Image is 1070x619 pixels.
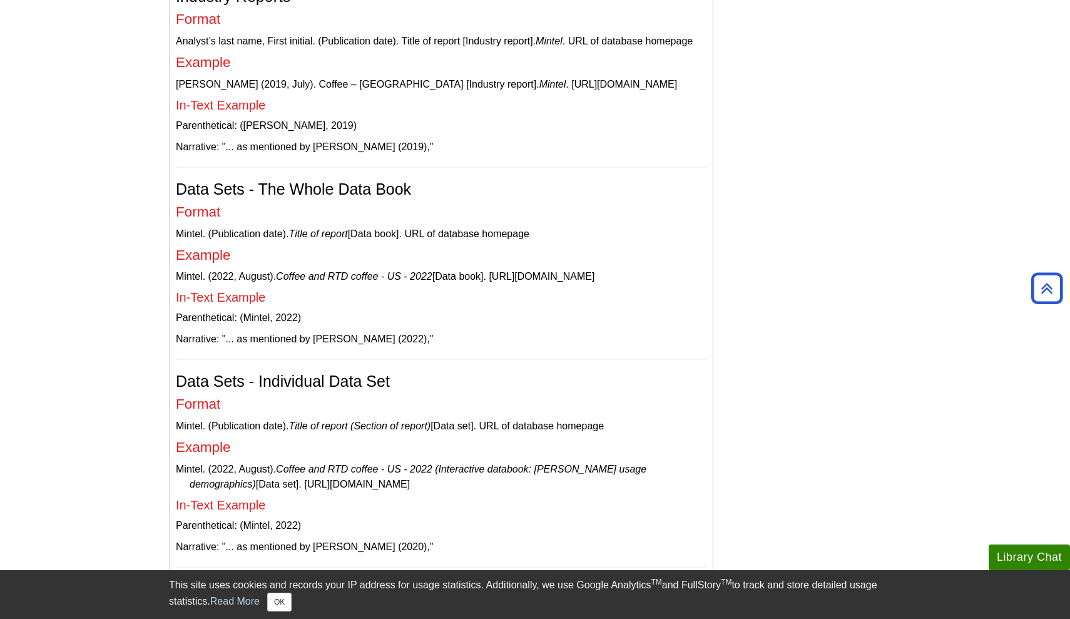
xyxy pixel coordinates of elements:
[721,578,731,586] sup: TM
[190,464,646,489] em: Coffee and RTD coffee - US - 2022 (Interactive databook: [PERSON_NAME] usage demographics)
[176,498,706,512] h5: In-Text Example
[176,419,706,434] p: Mintel. (Publication date). [Data set]. URL of database homepage
[176,55,706,71] h4: Example
[176,540,706,555] p: Narrative: "... as mentioned by [PERSON_NAME] (2020),"
[176,332,706,347] p: Narrative: "... as mentioned by [PERSON_NAME] (2022),"
[539,79,566,90] i: Mintel
[176,118,706,133] p: Parenthetical: ([PERSON_NAME], 2019)
[176,34,706,49] p: Analyst’s last name, First initial. (Publication date). Title of report [Industry report]. . URL ...
[176,518,706,533] p: Parenthetical: (Mintel, 2022)
[276,271,432,282] em: Coffee and RTD coffee - US - 2022
[176,77,706,92] p: [PERSON_NAME] (2019, July). Coffee – [GEOGRAPHIC_DATA] [Industry report]. . [URL][DOMAIN_NAME]
[651,578,661,586] sup: TM
[176,12,706,28] h4: Format
[289,228,348,239] em: Title of report
[267,593,292,611] button: Close
[176,140,706,155] p: Narrative: "... as mentioned by [PERSON_NAME] (2019),"
[176,310,706,325] p: Parenthetical: (Mintel, 2022)
[289,421,431,431] em: Title of report (Section of report)
[176,372,706,391] h3: Data Sets - Individual Data Set
[176,462,706,492] p: Mintel. (2022, August). [Data set]. [URL][DOMAIN_NAME]
[176,397,706,412] h4: Format
[169,578,901,611] div: This site uses cookies and records your IP address for usage statistics. Additionally, we use Goo...
[176,248,706,263] h4: Example
[989,545,1070,570] button: Library Chat
[1027,280,1067,297] a: Back to Top
[176,269,706,284] p: Mintel. (2022, August). [Data book]. [URL][DOMAIN_NAME]
[176,205,706,220] h4: Format
[536,36,563,46] i: Mintel
[176,180,706,198] h3: Data Sets - The Whole Data Book
[210,596,260,606] a: Read More
[176,290,706,304] h5: In-Text Example
[176,227,706,242] p: Mintel. (Publication date). [Data book]. URL of database homepage
[176,98,706,112] h5: In-Text Example
[176,440,706,456] h4: Example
